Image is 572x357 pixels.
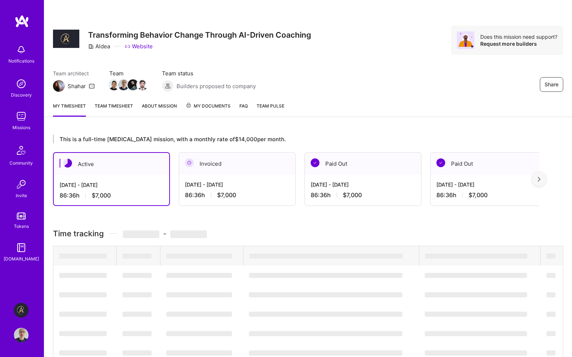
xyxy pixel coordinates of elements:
[12,328,30,342] a: User Avatar
[59,292,107,297] span: ‌
[179,153,295,175] div: Invoiced
[122,350,152,356] span: ‌
[436,191,541,199] div: 86:36 h
[186,102,231,117] a: My Documents
[122,312,152,317] span: ‌
[177,82,256,90] span: Builders proposed to company
[92,192,111,199] span: $7,000
[311,181,415,188] div: [DATE] - [DATE]
[12,303,30,317] a: Aldea: Transforming Behavior Change Through AI-Driven Coaching
[137,79,148,90] img: Team Member Avatar
[538,177,541,182] img: right
[59,331,107,336] span: ‌
[53,102,86,117] a: My timesheet
[14,109,29,124] img: teamwork
[545,81,558,88] span: Share
[257,103,284,109] span: Team Pulse
[53,30,79,48] img: Company Logo
[185,191,289,199] div: 86:36 h
[109,79,119,91] a: Team Member Avatar
[63,159,72,168] img: Active
[59,273,107,278] span: ‌
[122,273,152,278] span: ‌
[16,192,27,199] div: Invite
[14,222,29,230] div: Tokens
[170,230,207,238] span: ‌
[88,44,94,49] i: icon CompanyGray
[53,69,95,77] span: Team architect
[11,91,32,99] div: Discovery
[431,153,547,175] div: Paid Out
[123,229,207,238] span: -
[425,292,527,297] span: ‌
[128,79,138,91] a: Team Member Avatar
[166,331,232,336] span: ‌
[8,57,34,65] div: Notifications
[128,79,139,90] img: Team Member Avatar
[249,253,403,259] span: ‌
[12,142,30,159] img: Community
[109,79,120,90] img: Team Member Avatar
[109,69,147,77] span: Team
[4,255,39,263] div: [DOMAIN_NAME]
[138,79,147,91] a: Team Member Avatar
[249,273,402,278] span: ‌
[88,42,110,50] div: Aldea
[185,158,194,167] img: Invoiced
[166,312,232,317] span: ‌
[425,253,527,259] span: ‌
[125,42,153,50] a: Website
[186,102,231,110] span: My Documents
[343,191,362,199] span: $7,000
[14,76,29,91] img: discovery
[469,191,488,199] span: $7,000
[249,292,402,297] span: ‌
[59,312,107,317] span: ‌
[162,69,256,77] span: Team status
[53,135,539,143] div: This is a full-time [MEDICAL_DATA] mission, with a monthly rate of $14,000 per month.
[436,158,445,167] img: Paid Out
[425,350,527,356] span: ‌
[122,331,152,336] span: ‌
[546,273,556,278] span: ‌
[311,158,319,167] img: Paid Out
[546,253,556,259] span: ‌
[249,331,402,336] span: ‌
[60,181,163,189] div: [DATE] - [DATE]
[54,153,169,175] div: Active
[95,102,133,117] a: Team timesheet
[480,40,557,47] div: Request more builders
[425,273,527,278] span: ‌
[14,42,29,57] img: bell
[546,331,556,336] span: ‌
[118,79,129,90] img: Team Member Avatar
[166,253,232,259] span: ‌
[60,192,163,199] div: 86:36 h
[305,153,421,175] div: Paid Out
[436,181,541,188] div: [DATE] - [DATE]
[185,181,289,188] div: [DATE] - [DATE]
[14,177,29,192] img: Invite
[142,102,177,117] a: About Mission
[123,230,159,238] span: ‌
[480,33,557,40] div: Does this mission need support?
[122,253,152,259] span: ‌
[10,159,33,167] div: Community
[166,273,232,278] span: ‌
[14,328,29,342] img: User Avatar
[68,82,86,90] div: Shahar
[59,253,107,259] span: ‌
[425,331,527,336] span: ‌
[257,102,284,117] a: Team Pulse
[239,102,248,117] a: FAQ
[17,213,26,219] img: tokens
[249,350,402,356] span: ‌
[53,80,65,92] img: Team Architect
[166,292,232,297] span: ‌
[540,77,563,92] button: Share
[546,350,556,356] span: ‌
[425,312,527,317] span: ‌
[162,80,174,92] img: Builders proposed to company
[122,292,152,297] span: ‌
[166,350,232,356] span: ‌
